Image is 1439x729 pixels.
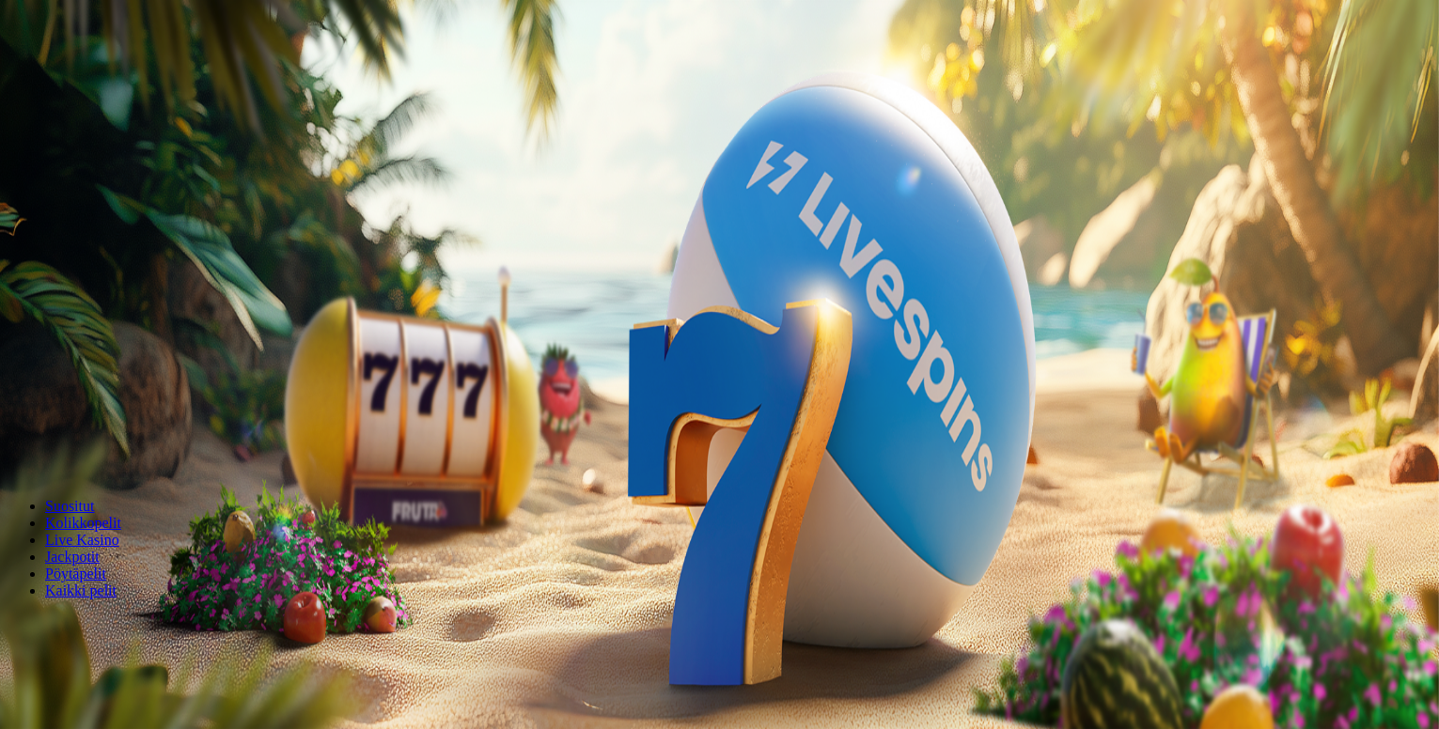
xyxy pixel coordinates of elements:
[45,498,94,514] a: Suositut
[45,515,121,531] a: Kolikkopelit
[8,466,1431,599] nav: Lobby
[45,566,106,582] a: Pöytäpelit
[45,532,119,548] a: Live Kasino
[45,582,117,598] a: Kaikki pelit
[45,549,100,565] a: Jackpotit
[8,466,1431,634] header: Lobby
